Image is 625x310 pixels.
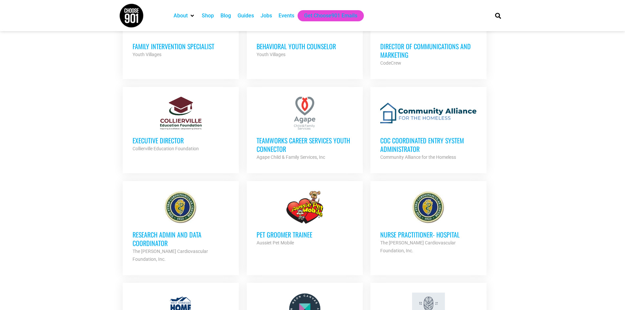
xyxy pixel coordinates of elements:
[123,181,239,273] a: Research Admin and Data Coordinator The [PERSON_NAME] Cardiovascular Foundation, Inc.
[492,10,503,21] div: Search
[370,87,487,171] a: CoC Coordinated Entry System Administrator Community Alliance for the Homeless
[279,12,294,20] a: Events
[257,240,294,245] strong: Aussiet Pet Mobile
[304,12,357,20] a: Get Choose901 Emails
[123,87,239,162] a: Executive Director Collierville Education Foundation
[380,155,456,160] strong: Community Alliance for the Homeless
[247,181,363,257] a: Pet Groomer Trainee Aussiet Pet Mobile
[133,146,199,151] strong: Collierville Education Foundation
[220,12,231,20] a: Blog
[133,136,229,145] h3: Executive Director
[174,12,188,20] a: About
[380,42,477,59] h3: Director of Communications and Marketing
[133,230,229,247] h3: Research Admin and Data Coordinator
[257,42,353,51] h3: Behavioral Youth Counselor
[370,181,487,264] a: Nurse Practitioner- Hospital The [PERSON_NAME] Cardiovascular Foundation, Inc.
[133,42,229,51] h3: Family Intervention Specialist
[170,10,484,21] nav: Main nav
[380,230,477,239] h3: Nurse Practitioner- Hospital
[247,87,363,171] a: TeamWorks Career Services Youth Connector Agape Child & Family Services, Inc
[170,10,198,21] div: About
[380,60,401,66] strong: CodeCrew
[133,249,208,262] strong: The [PERSON_NAME] Cardiovascular Foundation, Inc.
[257,155,325,160] strong: Agape Child & Family Services, Inc
[380,136,477,153] h3: CoC Coordinated Entry System Administrator
[202,12,214,20] a: Shop
[133,52,161,57] strong: Youth Villages
[257,52,285,57] strong: Youth Villages
[238,12,254,20] a: Guides
[257,136,353,153] h3: TeamWorks Career Services Youth Connector
[257,230,353,239] h3: Pet Groomer Trainee
[380,240,456,253] strong: The [PERSON_NAME] Cardiovascular Foundation, Inc.
[260,12,272,20] a: Jobs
